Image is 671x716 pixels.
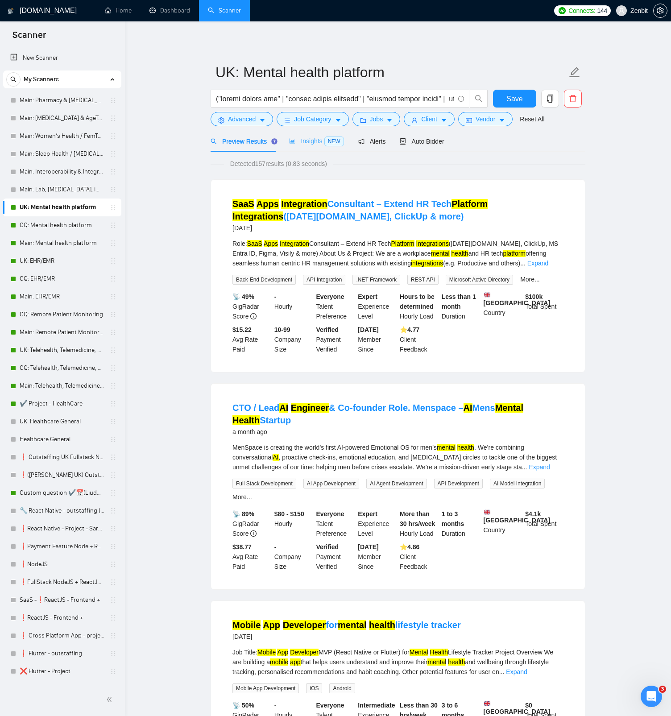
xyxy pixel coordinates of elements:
mark: Developer [290,649,319,656]
div: Avg Rate Paid [231,325,273,354]
span: caret-down [335,117,341,124]
span: Microsoft Active Directory [446,275,513,285]
b: ⭐️ 4.86 [400,543,419,550]
img: 🇬🇧 [484,292,490,298]
span: holder [110,364,117,372]
img: 🇬🇧 [484,509,490,515]
span: API Development [434,479,483,488]
b: [DATE] [358,326,378,333]
a: UK: Mental health platform [20,199,104,216]
button: copy [541,90,559,108]
b: 1 to 3 months [442,510,464,527]
mark: Health [430,649,448,656]
span: copy [542,95,559,103]
a: 🔧 React Native - outstaffing (Dmitry) [20,502,104,520]
a: SaaS Apps IntegrationConsultant – Extend HR TechPlatform Integrations([DATE][DOMAIN_NAME], ClickU... [232,199,488,221]
span: Preview Results [211,138,275,145]
b: $38.77 [232,543,252,550]
b: Everyone [316,510,344,517]
b: $ 100k [525,293,543,300]
span: Vendor [476,114,495,124]
button: settingAdvancedcaret-down [211,112,273,126]
a: ❗ Outstaffing UK Fullstack Node | React [20,448,104,466]
span: holder [110,507,117,514]
div: Duration [440,509,482,538]
mark: integrations [411,260,443,267]
a: Custom question ✔️📅(Liudmyla [GEOGRAPHIC_DATA]) Outstaffing [GEOGRAPHIC_DATA] Fullstack Node | React [20,484,104,502]
b: Less than 1 month [442,293,476,310]
span: Job Category [294,114,331,124]
a: Expand [529,464,550,471]
a: Main: Women’s Health / FemTech [20,127,104,145]
b: 📡 49% [232,293,254,300]
span: search [211,138,217,145]
span: user [618,8,625,14]
span: AI Agent Development [366,479,427,488]
span: holder [110,168,117,175]
mark: mental [431,250,450,257]
b: $15.22 [232,326,252,333]
a: ❗ReactJS - Frontend + [20,609,104,627]
div: a month ago [232,426,563,437]
span: Client [421,114,437,124]
span: Scanner [5,29,53,47]
a: ❗React Native - Project - Sardor + [20,520,104,538]
span: holder [110,489,117,497]
li: New Scanner [3,49,121,67]
a: Reset All [520,114,544,124]
mark: app [290,658,300,666]
span: My Scanners [24,70,59,88]
span: holder [110,347,117,354]
div: Hourly Load [398,509,440,538]
mark: mental [427,658,446,666]
div: Hourly [273,292,315,321]
span: delete [564,95,581,103]
b: Hours to be determined [400,293,435,310]
a: ❗ Cross Platform App - project [20,627,104,645]
div: Country [482,292,524,321]
div: Payment Verified [315,542,356,571]
mark: Integration [280,240,309,247]
b: - [274,702,277,709]
span: ... [522,464,527,471]
a: CQ: EHR/EMR [20,270,104,288]
span: holder [110,311,117,318]
b: [GEOGRAPHIC_DATA] [484,509,551,524]
mark: health [369,620,395,630]
span: holder [110,293,117,300]
div: GigRadar Score [231,509,273,538]
a: CQ: Telehealth, Telemedicine, Virtual Care [20,359,104,377]
mark: mental [437,444,456,451]
b: Intermediate [358,702,395,709]
mark: SaaS [247,240,262,247]
span: info-circle [250,530,257,537]
a: Expand [506,668,527,675]
a: More... [232,493,252,501]
span: API Integration [303,275,345,285]
div: Company Size [273,325,315,354]
a: Main: Interoperability & Integration HL7,FNIR [20,163,104,181]
span: holder [110,132,117,140]
b: 📡 50% [232,702,254,709]
img: logo [8,4,14,18]
mark: mobile [270,658,288,666]
div: [DATE] [232,631,461,642]
span: user [411,117,418,124]
span: double-left [106,695,115,704]
div: Talent Preference [315,509,356,538]
a: Main: Remote Patient Monitoring [20,323,104,341]
div: Payment Verified [315,325,356,354]
span: idcard [466,117,472,124]
span: holder [110,668,117,675]
span: search [7,76,20,83]
span: holder [110,596,117,604]
b: 10-99 [274,326,290,333]
a: UK: Telehealth, Telemedicine, Virtual Care [20,341,104,359]
div: Client Feedback [398,542,440,571]
span: Save [506,93,522,104]
mark: health [457,444,474,451]
span: AI App Development [303,479,359,488]
span: holder [110,614,117,621]
span: iOS [306,683,322,693]
span: Insights [289,137,344,145]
